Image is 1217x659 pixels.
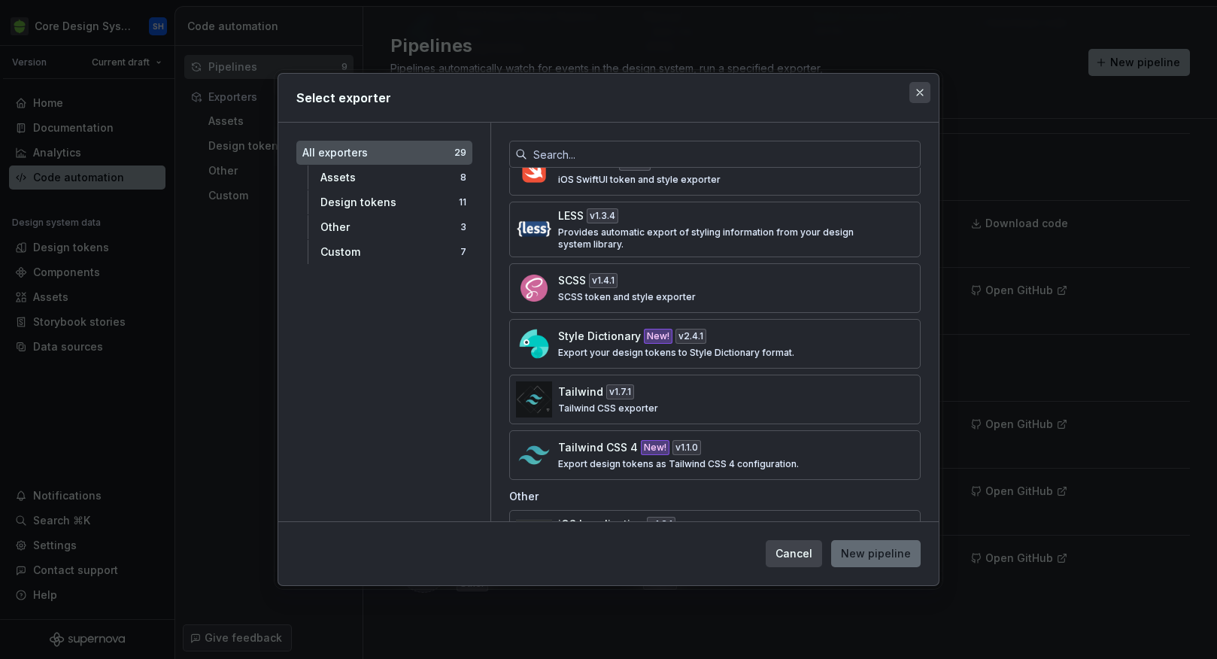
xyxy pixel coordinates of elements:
[296,89,921,107] h2: Select exporter
[558,347,794,359] p: Export your design tokens to Style Dictionary format.
[775,546,812,561] span: Cancel
[641,440,669,455] div: New!
[460,246,466,258] div: 7
[558,517,644,532] p: iOS Localization
[314,190,472,214] button: Design tokens11
[766,540,822,567] button: Cancel
[460,221,466,233] div: 3
[558,174,721,186] p: iOS SwiftUI token and style exporter
[558,329,641,344] p: Style Dictionary
[509,430,921,480] button: Tailwind CSS 4New!v1.1.0Export design tokens as Tailwind CSS 4 configuration.
[509,146,921,196] button: iOS SwiftUIv1.2.6iOS SwiftUI token and style exporter
[644,329,672,344] div: New!
[314,215,472,239] button: Other3
[647,517,675,532] div: v 1.2.1
[558,273,586,288] p: SCSS
[320,195,459,210] div: Design tokens
[314,240,472,264] button: Custom7
[558,440,638,455] p: Tailwind CSS 4
[527,141,921,168] input: Search...
[320,220,460,235] div: Other
[587,208,618,223] div: v 1.3.4
[509,263,921,313] button: SCSSv1.4.1SCSS token and style exporter
[675,329,706,344] div: v 2.4.1
[558,402,658,415] p: Tailwind CSS exporter
[314,166,472,190] button: Assets8
[509,480,921,510] div: Other
[320,244,460,260] div: Custom
[460,172,466,184] div: 8
[509,510,921,566] button: iOS Localizationv1.2.1Provides automatic export of text tokens defined in your design system libr...
[296,141,472,165] button: All exporters29
[459,196,466,208] div: 11
[558,291,696,303] p: SCSS token and style exporter
[558,384,603,399] p: Tailwind
[558,458,799,470] p: Export design tokens as Tailwind CSS 4 configuration.
[509,375,921,424] button: Tailwindv1.7.1Tailwind CSS exporter
[558,208,584,223] p: LESS
[509,319,921,369] button: Style DictionaryNew!v2.4.1Export your design tokens to Style Dictionary format.
[454,147,466,159] div: 29
[302,145,454,160] div: All exporters
[606,384,634,399] div: v 1.7.1
[320,170,460,185] div: Assets
[558,226,863,251] p: Provides automatic export of styling information from your design system library.
[589,273,618,288] div: v 1.4.1
[672,440,701,455] div: v 1.1.0
[509,202,921,257] button: LESSv1.3.4Provides automatic export of styling information from your design system library.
